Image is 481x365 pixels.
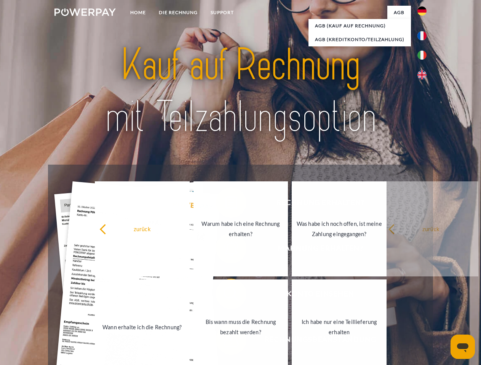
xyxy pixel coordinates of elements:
[204,6,240,19] a: SUPPORT
[292,181,387,276] a: Was habe ich noch offen, ist meine Zahlung eingegangen?
[417,6,427,16] img: de
[152,6,204,19] a: DIE RECHNUNG
[417,70,427,79] img: en
[296,317,382,337] div: Ich habe nur eine Teillieferung erhalten
[417,31,427,40] img: fr
[198,219,284,239] div: Warum habe ich eine Rechnung erhalten?
[308,19,411,33] a: AGB (Kauf auf Rechnung)
[198,317,284,337] div: Bis wann muss die Rechnung bezahlt werden?
[124,6,152,19] a: Home
[54,8,116,16] img: logo-powerpay-white.svg
[308,33,411,46] a: AGB (Kreditkonto/Teilzahlung)
[417,51,427,60] img: it
[99,322,185,332] div: Wann erhalte ich die Rechnung?
[387,6,411,19] a: agb
[73,36,408,146] img: title-powerpay_de.svg
[388,224,474,234] div: zurück
[451,335,475,359] iframe: Schaltfläche zum Öffnen des Messaging-Fensters
[99,224,185,234] div: zurück
[296,219,382,239] div: Was habe ich noch offen, ist meine Zahlung eingegangen?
